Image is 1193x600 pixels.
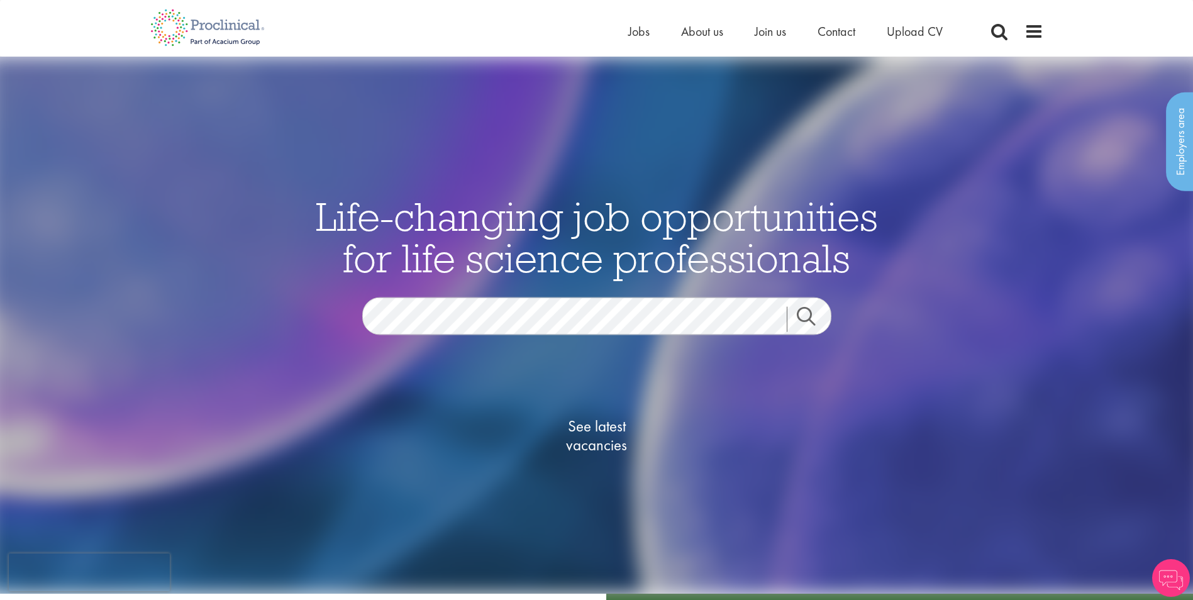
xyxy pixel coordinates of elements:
[9,553,170,591] iframe: reCAPTCHA
[628,23,650,40] a: Jobs
[787,306,841,331] a: Job search submit button
[316,191,878,282] span: Life-changing job opportunities for life science professionals
[1152,559,1190,597] img: Chatbot
[755,23,786,40] a: Join us
[534,416,660,454] span: See latest vacancies
[887,23,943,40] a: Upload CV
[681,23,723,40] a: About us
[534,366,660,504] a: See latestvacancies
[818,23,855,40] a: Contact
